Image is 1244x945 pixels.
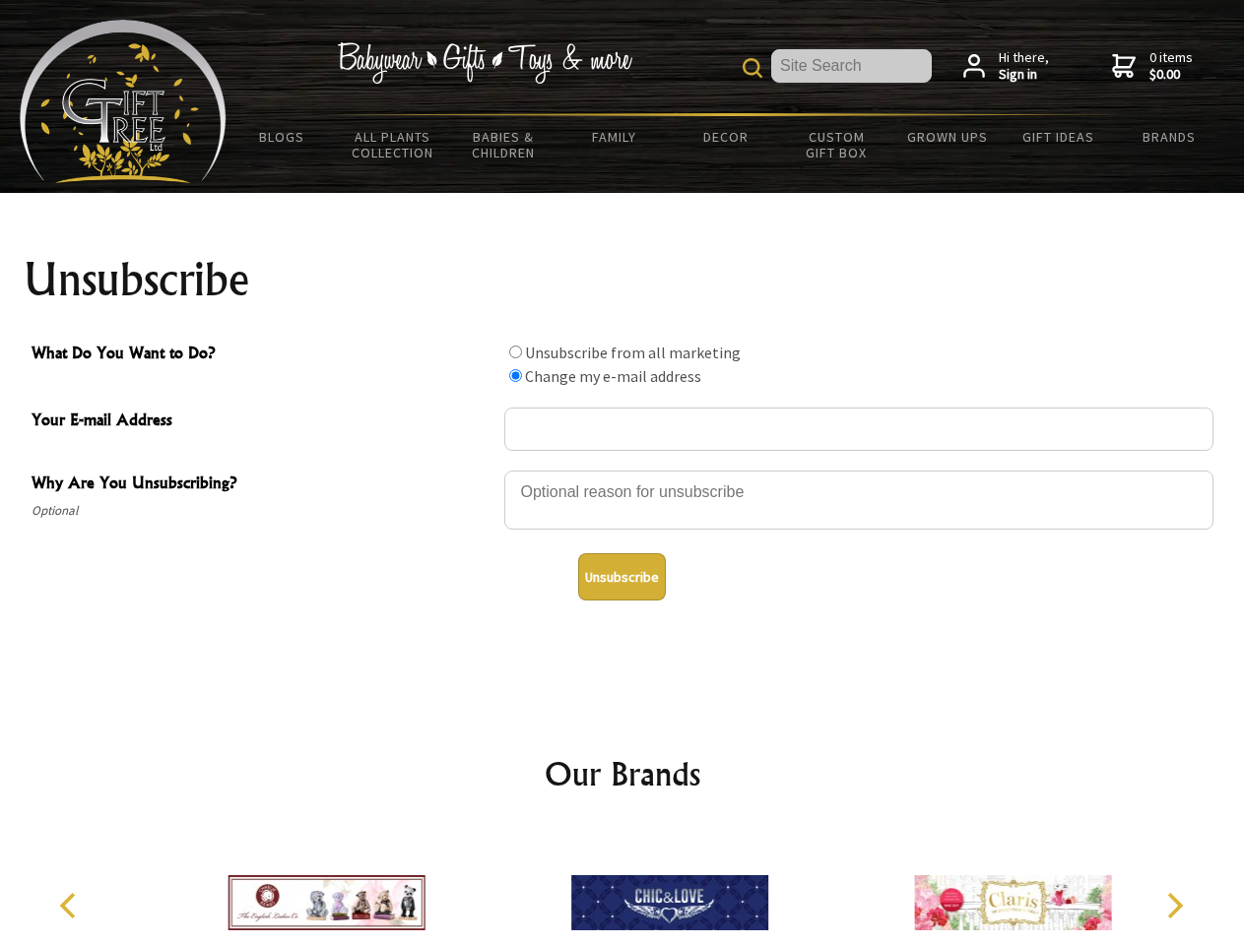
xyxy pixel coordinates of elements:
h1: Unsubscribe [24,256,1221,303]
a: 0 items$0.00 [1112,49,1193,84]
strong: $0.00 [1149,66,1193,84]
a: Brands [1114,116,1225,157]
label: Change my e-mail address [525,366,701,386]
textarea: Why Are You Unsubscribing? [504,471,1213,530]
input: What Do You Want to Do? [509,369,522,382]
input: Your E-mail Address [504,408,1213,451]
button: Next [1152,884,1196,927]
span: Why Are You Unsubscribing? [32,471,494,499]
h2: Our Brands [39,750,1206,797]
span: Your E-mail Address [32,408,494,436]
strong: Sign in [999,66,1049,84]
a: Hi there,Sign in [963,49,1049,84]
img: product search [743,58,762,78]
a: Family [559,116,671,157]
button: Previous [49,884,93,927]
input: What Do You Want to Do? [509,346,522,358]
a: Babies & Children [448,116,559,173]
a: All Plants Collection [338,116,449,173]
a: Decor [670,116,781,157]
a: Grown Ups [891,116,1003,157]
img: Babyware - Gifts - Toys and more... [20,20,227,183]
span: 0 items [1149,48,1193,84]
a: BLOGS [227,116,338,157]
a: Custom Gift Box [781,116,892,173]
img: Babywear - Gifts - Toys & more [337,42,632,84]
span: Optional [32,499,494,523]
span: Hi there, [999,49,1049,84]
button: Unsubscribe [578,553,666,600]
label: Unsubscribe from all marketing [525,343,741,362]
a: Gift Ideas [1003,116,1114,157]
input: Site Search [771,49,932,83]
span: What Do You Want to Do? [32,341,494,369]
